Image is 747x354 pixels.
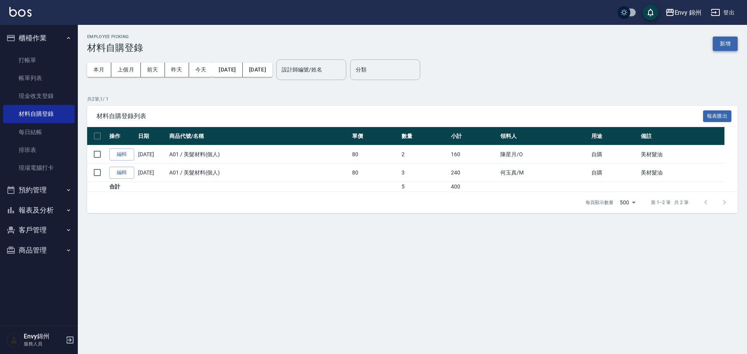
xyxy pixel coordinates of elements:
[3,105,75,123] a: 材料自購登錄
[3,141,75,159] a: 排班表
[6,332,22,348] img: Person
[136,145,167,164] td: [DATE]
[9,7,32,17] img: Logo
[3,123,75,141] a: 每日結帳
[136,127,167,145] th: 日期
[87,96,738,103] p: 共 2 筆, 1 / 1
[96,112,703,120] span: 材料自購登錄列表
[639,127,725,145] th: 備註
[141,63,165,77] button: 前天
[3,180,75,200] button: 預約管理
[3,51,75,69] a: 打帳單
[586,199,614,206] p: 每頁顯示數量
[87,63,111,77] button: 本月
[708,5,738,20] button: 登出
[167,127,350,145] th: 商品代號/名稱
[617,192,638,213] div: 500
[400,145,449,164] td: 2
[87,42,143,53] h3: 材料自購登錄
[3,87,75,105] a: 現金收支登錄
[651,199,689,206] p: 第 1–2 筆 共 2 筆
[167,164,350,182] td: A01 / 美髮材料(個人)
[703,110,732,122] button: 報表匯出
[449,164,498,182] td: 240
[87,34,143,39] h2: Employee Picking
[449,145,498,164] td: 160
[713,40,738,47] a: 新增
[498,127,589,145] th: 領料人
[350,127,400,145] th: 單價
[449,182,498,192] td: 400
[3,240,75,260] button: 商品管理
[3,220,75,240] button: 客戶管理
[498,145,589,164] td: 陳星月 /O
[639,145,725,164] td: 美材髮油
[109,167,134,179] a: 編輯
[3,69,75,87] a: 帳單列表
[189,63,213,77] button: 今天
[136,164,167,182] td: [DATE]
[589,145,639,164] td: 自購
[24,340,63,347] p: 服務人員
[400,164,449,182] td: 3
[243,63,272,77] button: [DATE]
[643,5,658,20] button: save
[589,164,639,182] td: 自購
[589,127,639,145] th: 用途
[400,127,449,145] th: 數量
[350,164,400,182] td: 80
[165,63,189,77] button: 昨天
[24,333,63,340] h5: Envy錦州
[111,63,141,77] button: 上個月
[107,182,136,192] td: 合計
[675,8,702,17] div: Envy 錦州
[107,127,136,145] th: 操作
[3,200,75,220] button: 報表及分析
[350,145,400,164] td: 80
[449,127,498,145] th: 小計
[3,159,75,177] a: 現場電腦打卡
[703,112,732,119] a: 報表匯出
[713,37,738,51] button: 新增
[662,5,705,21] button: Envy 錦州
[639,164,725,182] td: 美材髮油
[212,63,242,77] button: [DATE]
[167,145,350,164] td: A01 / 美髮材料(個人)
[3,28,75,48] button: 櫃檯作業
[498,164,589,182] td: 何玉真 /M
[400,182,449,192] td: 5
[109,148,134,160] a: 編輯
